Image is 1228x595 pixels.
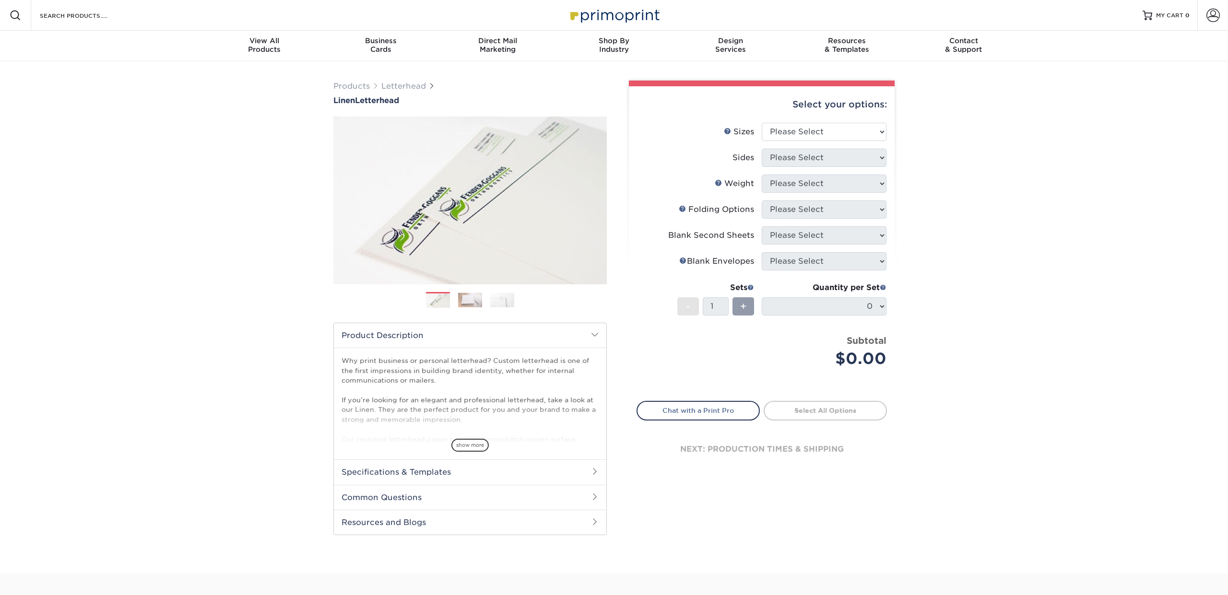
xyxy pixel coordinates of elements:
span: Design [672,36,789,45]
a: BusinessCards [323,31,439,61]
input: SEARCH PRODUCTS..... [39,10,132,21]
a: View AllProducts [206,31,323,61]
div: Services [672,36,789,54]
div: Select your options: [637,86,887,123]
h2: Specifications & Templates [334,459,606,484]
span: 0 [1185,12,1190,19]
img: Primoprint [566,5,662,25]
a: LinenLetterhead [333,96,607,105]
div: Blank Second Sheets [668,230,754,241]
p: Why print business or personal letterhead? Custom letterhead is one of the first impressions in b... [342,356,599,581]
a: Letterhead [381,82,426,91]
div: Quantity per Set [762,282,886,293]
a: Contact& Support [905,31,1022,61]
span: Direct Mail [439,36,556,45]
img: Letterhead 02 [458,292,482,307]
img: Linen 01 [333,106,607,295]
h2: Resources and Blogs [334,510,606,535]
span: Shop By [556,36,673,45]
span: + [740,299,746,314]
h2: Product Description [334,323,606,348]
h2: Common Questions [334,485,606,510]
div: Marketing [439,36,556,54]
div: Sets [677,282,754,293]
div: $0.00 [769,347,886,370]
div: Folding Options [679,204,754,215]
span: - [686,299,690,314]
span: MY CART [1156,12,1183,20]
div: Sides [732,152,754,163]
img: Letterhead 01 [426,292,450,309]
span: View All [206,36,323,45]
a: DesignServices [672,31,789,61]
div: Cards [323,36,439,54]
div: Blank Envelopes [679,256,754,267]
div: & Support [905,36,1022,54]
div: Sizes [724,126,754,138]
span: Business [323,36,439,45]
a: Resources& Templates [789,31,905,61]
img: Letterhead 03 [490,292,514,307]
a: Select All Options [764,401,887,420]
div: & Templates [789,36,905,54]
a: Chat with a Print Pro [637,401,760,420]
strong: Subtotal [847,335,886,346]
h1: Letterhead [333,96,607,105]
span: Resources [789,36,905,45]
div: Weight [715,178,754,189]
span: Contact [905,36,1022,45]
div: next: production times & shipping [637,420,887,478]
a: Shop ByIndustry [556,31,673,61]
a: Direct MailMarketing [439,31,556,61]
span: Linen [333,96,355,105]
a: Products [333,82,370,91]
span: show more [451,439,489,452]
div: Products [206,36,323,54]
div: Industry [556,36,673,54]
